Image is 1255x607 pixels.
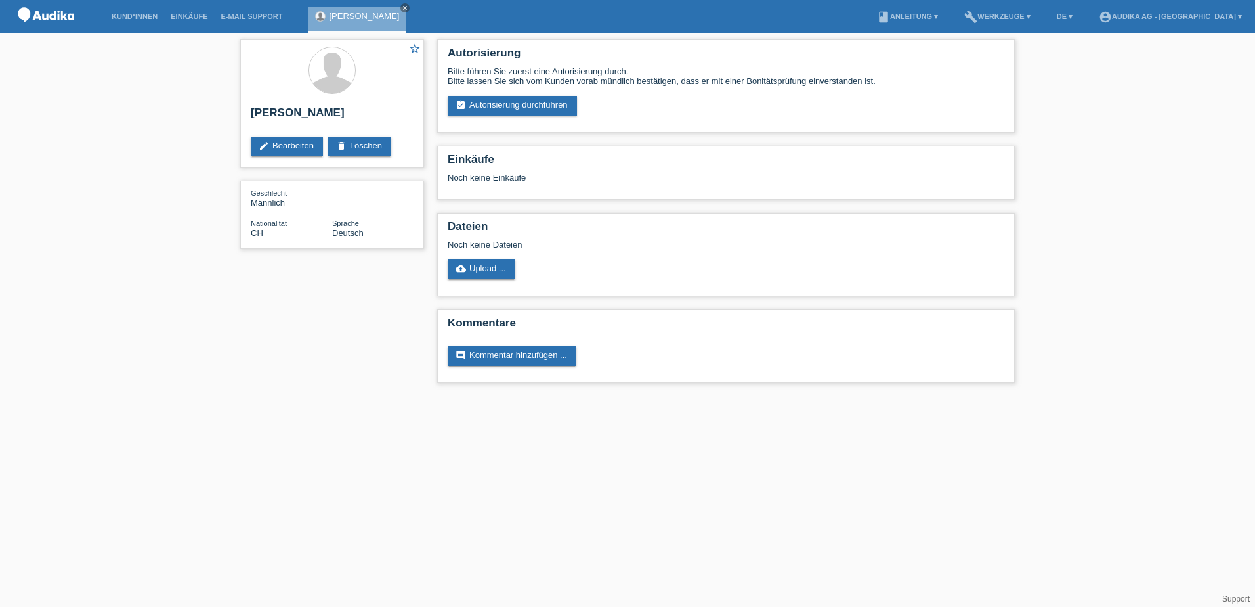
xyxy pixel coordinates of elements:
span: Geschlecht [251,189,287,197]
a: DE ▾ [1050,12,1079,20]
a: E-Mail Support [215,12,289,20]
a: Support [1222,595,1250,604]
div: Noch keine Einkäufe [448,173,1004,192]
a: Kund*innen [105,12,164,20]
a: close [400,3,410,12]
a: [PERSON_NAME] [329,11,399,21]
h2: Einkäufe [448,153,1004,173]
a: Einkäufe [164,12,214,20]
div: Noch keine Dateien [448,240,849,250]
span: Schweiz [251,228,263,238]
a: bookAnleitung ▾ [870,12,945,20]
i: edit [259,141,269,151]
i: build [964,11,977,24]
span: Nationalität [251,219,287,227]
a: account_circleAudika AG - [GEOGRAPHIC_DATA] ▾ [1092,12,1248,20]
a: star_border [409,43,421,56]
i: delete [336,141,347,151]
a: buildWerkzeuge ▾ [958,12,1037,20]
h2: Kommentare [448,317,1004,336]
i: star_border [409,43,421,55]
a: POS — MF Group [13,26,79,35]
i: account_circle [1099,11,1112,24]
i: cloud_upload [456,263,466,274]
div: Männlich [251,188,332,208]
div: Bitte führen Sie zuerst eine Autorisierung durch. Bitte lassen Sie sich vom Kunden vorab mündlich... [448,66,1004,86]
h2: Autorisierung [448,47,1004,66]
a: commentKommentar hinzufügen ... [448,346,576,366]
a: editBearbeiten [251,137,323,156]
i: close [402,5,408,11]
h2: Dateien [448,220,1004,240]
a: deleteLöschen [328,137,391,156]
i: assignment_turned_in [456,100,466,110]
a: cloud_uploadUpload ... [448,259,515,279]
span: Deutsch [332,228,364,238]
i: book [877,11,890,24]
span: Sprache [332,219,359,227]
h2: [PERSON_NAME] [251,106,414,126]
i: comment [456,350,466,361]
a: assignment_turned_inAutorisierung durchführen [448,96,577,116]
